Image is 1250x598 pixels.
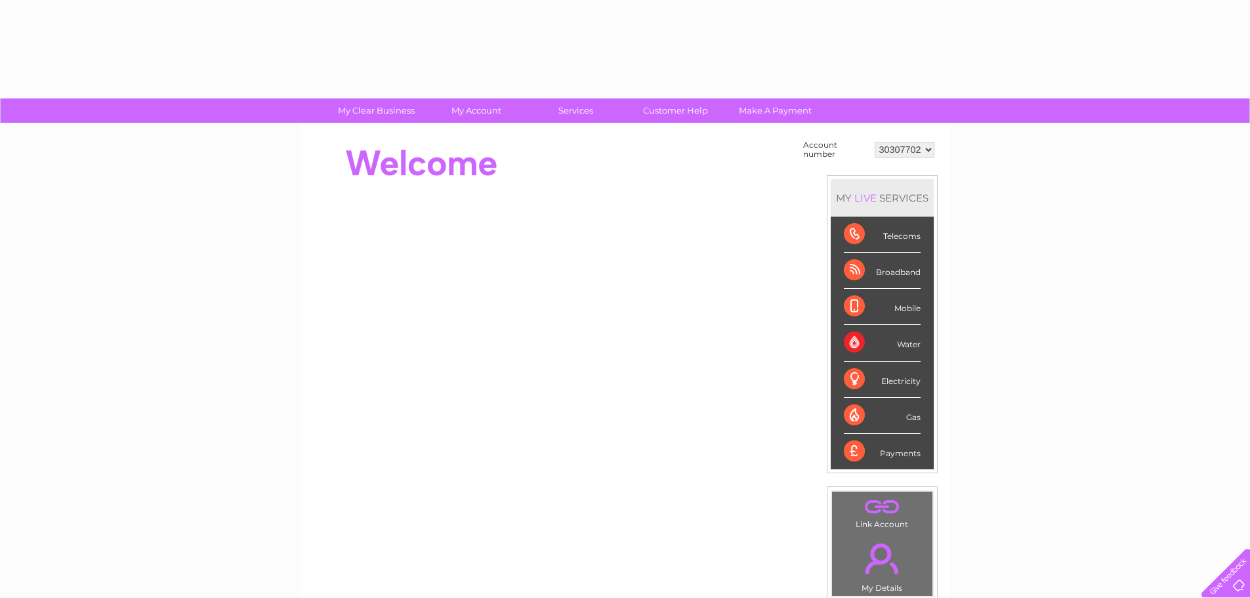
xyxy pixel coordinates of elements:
div: Mobile [844,289,921,325]
a: Services [522,98,630,123]
div: Electricity [844,362,921,398]
a: My Account [422,98,530,123]
a: My Clear Business [322,98,430,123]
a: Customer Help [621,98,730,123]
td: My Details [831,532,933,597]
div: Payments [844,434,921,469]
div: Broadband [844,253,921,289]
td: Link Account [831,491,933,532]
div: Water [844,325,921,361]
a: . [835,495,929,518]
a: . [835,536,929,582]
div: MY SERVICES [831,179,934,217]
div: Gas [844,398,921,434]
td: Account number [800,137,871,162]
div: Telecoms [844,217,921,253]
div: LIVE [852,192,879,204]
a: Make A Payment [721,98,829,123]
